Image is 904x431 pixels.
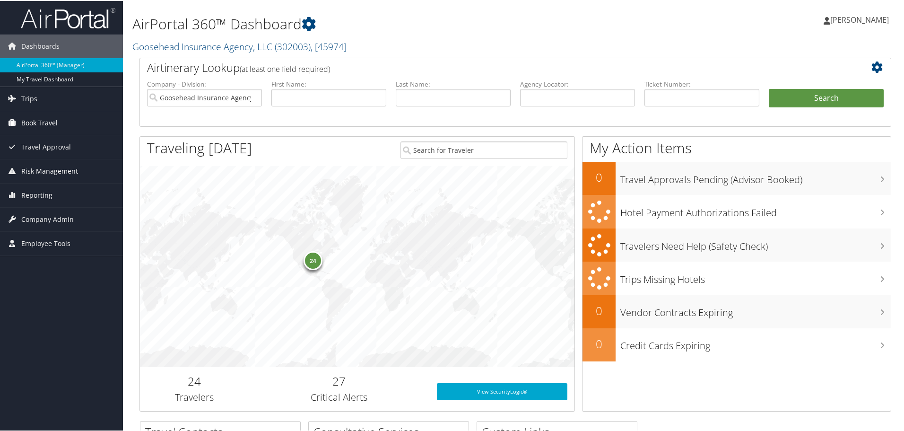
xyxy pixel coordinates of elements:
a: 0Vendor Contracts Expiring [582,294,891,327]
h2: 27 [256,372,423,388]
a: 0Travel Approvals Pending (Advisor Booked) [582,161,891,194]
input: Search for Traveler [400,141,567,158]
h2: 0 [582,335,616,351]
h3: Critical Alerts [256,390,423,403]
h2: 24 [147,372,242,388]
a: Travelers Need Help (Safety Check) [582,228,891,261]
span: Risk Management [21,158,78,182]
a: Goosehead Insurance Agency, LLC [132,39,347,52]
h3: Trips Missing Hotels [620,267,891,285]
h3: Hotel Payment Authorizations Failed [620,201,891,219]
h3: Travelers Need Help (Safety Check) [620,234,891,252]
span: Trips [21,86,37,110]
a: Trips Missing Hotels [582,261,891,294]
label: Ticket Number: [644,79,759,88]
h1: Traveling [DATE] [147,137,252,157]
a: View SecurityLogic® [437,382,567,399]
h2: 0 [582,302,616,318]
img: airportal-logo.png [21,6,115,28]
span: Book Travel [21,110,58,134]
label: Agency Locator: [520,79,635,88]
span: Company Admin [21,207,74,230]
h3: Vendor Contracts Expiring [620,300,891,318]
h1: AirPortal 360™ Dashboard [132,13,643,33]
h2: Airtinerary Lookup [147,59,821,75]
a: [PERSON_NAME] [824,5,898,33]
h2: 0 [582,168,616,185]
span: Reporting [21,183,52,206]
span: , [ 45974 ] [311,39,347,52]
label: Company - Division: [147,79,262,88]
a: 0Credit Cards Expiring [582,327,891,361]
label: Last Name: [396,79,511,88]
span: ( 302003 ) [275,39,311,52]
span: Dashboards [21,34,60,57]
span: [PERSON_NAME] [830,14,889,24]
h3: Credit Cards Expiring [620,334,891,352]
div: 24 [304,250,322,269]
h3: Travel Approvals Pending (Advisor Booked) [620,167,891,185]
button: Search [769,88,884,107]
span: Travel Approval [21,134,71,158]
h3: Travelers [147,390,242,403]
span: Employee Tools [21,231,70,255]
label: First Name: [271,79,386,88]
a: Hotel Payment Authorizations Failed [582,194,891,228]
span: (at least one field required) [240,63,330,73]
h1: My Action Items [582,137,891,157]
